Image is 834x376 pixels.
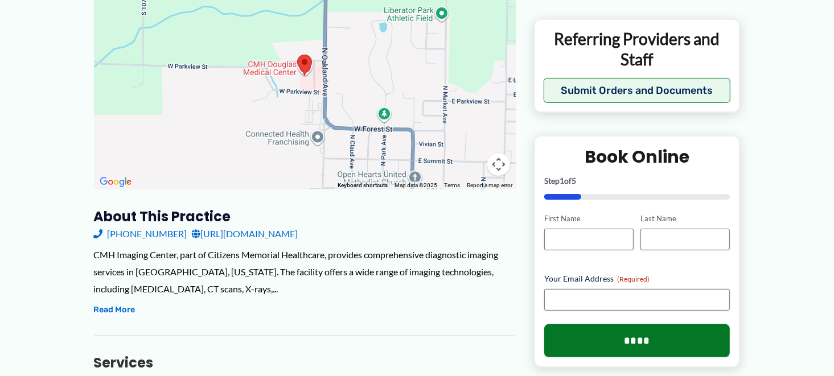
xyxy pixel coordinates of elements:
p: Step of [544,177,730,185]
label: Your Email Address [544,272,730,284]
div: CMH Imaging Center, part of Citizens Memorial Healthcare, provides comprehensive diagnostic imagi... [94,246,516,297]
button: Map camera controls [487,153,510,176]
label: First Name [544,213,634,224]
a: Open this area in Google Maps (opens a new window) [97,175,134,189]
p: Referring Providers and Staff [544,28,731,69]
button: Read More [94,303,135,317]
button: Submit Orders and Documents [544,78,731,103]
span: Map data ©2025 [395,182,437,188]
span: (Required) [617,274,650,283]
a: Report a map error [467,182,512,188]
span: 5 [572,176,576,185]
a: [PHONE_NUMBER] [94,225,187,242]
a: Terms (opens in new tab) [444,182,460,188]
h2: Book Online [544,146,730,168]
span: 1 [560,176,564,185]
label: Last Name [640,213,730,224]
h3: About this practice [94,208,516,225]
h3: Services [94,354,516,371]
img: Google [97,175,134,189]
button: Keyboard shortcuts [338,181,388,189]
a: [URL][DOMAIN_NAME] [192,225,298,242]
